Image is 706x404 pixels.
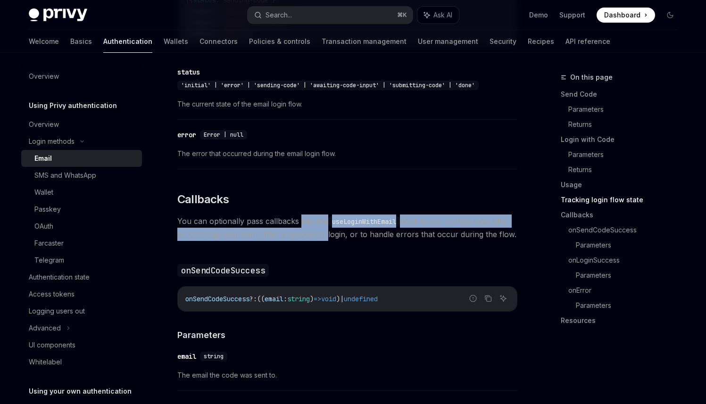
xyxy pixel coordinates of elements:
a: Usage [561,177,685,192]
a: Welcome [29,30,59,53]
code: useLoginWithEmail [328,216,400,227]
a: Transaction management [322,30,407,53]
a: onError [568,283,685,298]
span: 'initial' | 'error' | 'sending-code' | 'awaiting-code-input' | 'submitting-code' | 'done' [181,82,475,89]
span: Dashboard [604,10,640,20]
a: Telegram [21,252,142,269]
span: You can optionally pass callbacks into the hook to run custom logic after an OTP has been sent, a... [177,214,517,241]
a: Parameters [576,298,685,313]
span: => [314,295,321,303]
span: string [287,295,310,303]
a: Callbacks [561,207,685,223]
div: Overview [29,71,59,82]
button: Toggle dark mode [663,8,678,23]
code: onSendCodeSuccess [177,264,269,277]
span: void [321,295,336,303]
span: ) [336,295,340,303]
a: OAuth [21,218,142,235]
button: Ask AI [417,7,459,24]
span: On this page [570,72,613,83]
span: Callbacks [177,192,229,207]
a: API reference [565,30,610,53]
a: Wallet [21,184,142,201]
span: The current state of the email login flow. [177,99,517,110]
a: Security [490,30,516,53]
a: Tracking login flow state [561,192,685,207]
a: Support [559,10,585,20]
a: Parameters [576,238,685,253]
div: Search... [266,9,292,21]
a: Demo [529,10,548,20]
div: status [177,67,200,77]
a: Authentication [103,30,152,53]
a: onLoginSuccess [568,253,685,268]
a: Email [21,150,142,167]
div: Telegram [34,255,64,266]
a: Wallets [164,30,188,53]
h5: Using your own authentication [29,386,132,397]
div: SMS and WhatsApp [34,170,96,181]
a: Whitelabel [21,354,142,371]
span: onSendCodeSuccess [185,295,249,303]
span: (( [257,295,265,303]
a: Authentication state [21,269,142,286]
div: Authentication state [29,272,90,283]
img: dark logo [29,8,87,22]
a: Parameters [568,147,685,162]
div: Logging users out [29,305,85,317]
span: The email the code was sent to. [177,370,517,381]
span: email [265,295,283,303]
a: Overview [21,68,142,85]
span: undefined [344,295,378,303]
div: Wallet [34,187,53,198]
a: Logging users out [21,303,142,320]
div: email [177,352,196,361]
a: Send Code [561,87,685,102]
a: Returns [568,162,685,177]
a: Parameters [576,268,685,283]
span: The error that occurred during the email login flow. [177,148,517,159]
a: Parameters [568,102,685,117]
div: Overview [29,119,59,130]
span: ?: [249,295,257,303]
div: Farcaster [34,238,64,249]
a: onSendCodeSuccess [568,223,685,238]
a: Dashboard [597,8,655,23]
span: string [204,353,224,360]
a: Connectors [199,30,238,53]
div: error [177,130,196,140]
div: Passkey [34,204,61,215]
a: Access tokens [21,286,142,303]
button: Ask AI [497,292,509,305]
span: ⌘ K [397,11,407,19]
button: Search...⌘K [248,7,413,24]
span: : [283,295,287,303]
div: UI components [29,339,75,351]
a: Overview [21,116,142,133]
div: Email [34,153,52,164]
span: Ask AI [433,10,452,20]
button: Copy the contents from the code block [482,292,494,305]
a: SMS and WhatsApp [21,167,142,184]
span: Parameters [177,329,225,341]
h5: Using Privy authentication [29,100,117,111]
div: Login methods [29,136,75,147]
button: Report incorrect code [467,292,479,305]
a: Returns [568,117,685,132]
a: Resources [561,313,685,328]
div: Access tokens [29,289,75,300]
a: UI components [21,337,142,354]
div: Whitelabel [29,356,62,368]
a: Farcaster [21,235,142,252]
a: User management [418,30,478,53]
span: ) [310,295,314,303]
a: Passkey [21,201,142,218]
span: Error | null [204,131,243,139]
div: OAuth [34,221,53,232]
div: Advanced [29,322,61,334]
a: Policies & controls [249,30,310,53]
a: Recipes [528,30,554,53]
a: Basics [70,30,92,53]
span: | [340,295,344,303]
a: Login with Code [561,132,685,147]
